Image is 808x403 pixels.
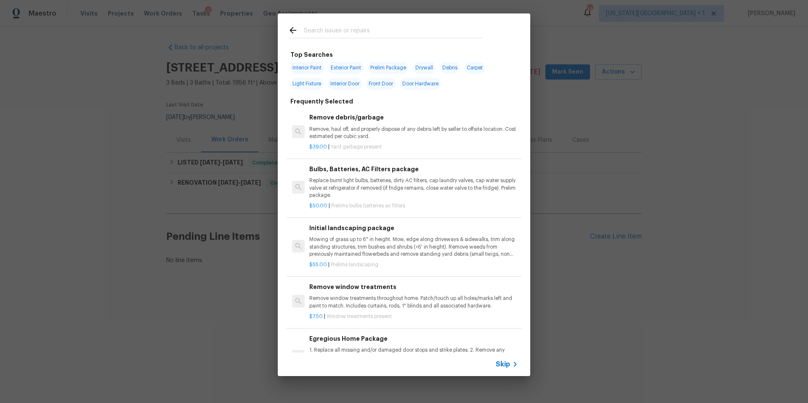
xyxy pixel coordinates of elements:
[309,223,518,233] h6: Initial landscaping package
[290,97,353,106] h6: Frequently Selected
[331,262,378,267] span: Prelims landscaping
[440,62,460,74] span: Debris
[464,62,485,74] span: Carpet
[400,78,441,90] span: Door Hardware
[290,62,324,74] span: Interior Paint
[331,144,382,149] span: Yard garbage present
[309,202,518,209] p: |
[496,360,510,369] span: Skip
[309,164,518,174] h6: Bulbs, Batteries, AC Filters package
[331,203,405,208] span: Prelims bulbs batteries ac filters
[309,261,518,268] p: |
[309,282,518,292] h6: Remove window treatments
[309,295,518,309] p: Remove window treatments throughout home. Patch/touch up all holes/marks left and paint to match....
[309,262,327,267] span: $55.00
[368,62,409,74] span: Prelim Package
[309,203,327,208] span: $50.00
[309,113,518,122] h6: Remove debris/garbage
[290,78,324,90] span: Light Fixture
[366,78,396,90] span: Front Door
[328,62,364,74] span: Exterior Paint
[309,143,518,151] p: |
[309,177,518,199] p: Replace burnt light bulbs, batteries, dirty AC filters, cap laundry valves, cap water supply valv...
[413,62,436,74] span: Drywall
[328,78,362,90] span: Interior Door
[309,347,518,368] p: 1. Replace all missing and/or damaged door stops and strike plates. 2. Remove any broken or damag...
[309,236,518,257] p: Mowing of grass up to 6" in height. Mow, edge along driveways & sidewalks, trim along standing st...
[309,126,518,140] p: Remove, haul off, and properly dispose of any debris left by seller to offsite location. Cost est...
[309,144,327,149] span: $39.00
[304,25,482,38] input: Search issues or repairs
[290,50,333,59] h6: Top Searches
[309,334,518,343] h6: Egregious Home Package
[309,313,518,320] p: |
[327,314,392,319] span: Window treatments present
[309,314,323,319] span: $7.50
